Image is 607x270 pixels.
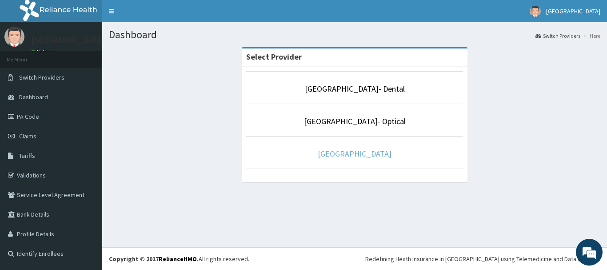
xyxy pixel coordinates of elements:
a: [GEOGRAPHIC_DATA]- Dental [305,84,405,94]
a: Online [31,48,52,55]
img: User Image [530,6,541,17]
a: [GEOGRAPHIC_DATA] [318,149,391,159]
p: [GEOGRAPHIC_DATA] [31,36,104,44]
strong: Select Provider [246,52,302,62]
a: RelianceHMO [159,255,197,263]
a: [GEOGRAPHIC_DATA]- Optical [304,116,406,126]
div: Redefining Heath Insurance in [GEOGRAPHIC_DATA] using Telemedicine and Data Science! [365,254,600,263]
span: Switch Providers [19,73,64,81]
span: Tariffs [19,152,35,160]
li: Here [581,32,600,40]
a: Switch Providers [535,32,580,40]
span: Dashboard [19,93,48,101]
footer: All rights reserved. [102,247,607,270]
span: Claims [19,132,36,140]
span: [GEOGRAPHIC_DATA] [546,7,600,15]
strong: Copyright © 2017 . [109,255,199,263]
img: User Image [4,27,24,47]
h1: Dashboard [109,29,600,40]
